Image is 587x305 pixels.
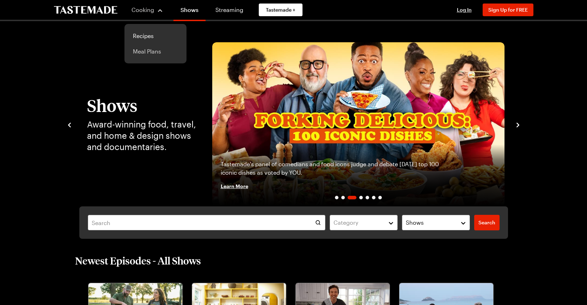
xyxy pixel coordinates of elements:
[132,1,164,18] button: Cooking
[341,196,345,199] span: Go to slide 2
[54,6,117,14] a: To Tastemade Home Page
[173,1,206,21] a: Shows
[129,44,182,59] a: Meal Plans
[514,120,521,129] button: navigate to next item
[330,215,398,230] button: Category
[124,24,187,63] div: Cooking
[372,196,375,199] span: Go to slide 6
[483,4,533,16] button: Sign Up for FREE
[366,196,369,199] span: Go to slide 5
[259,4,302,16] a: Tastemade +
[334,218,383,227] div: Category
[335,196,338,199] span: Go to slide 1
[132,6,154,13] span: Cooking
[87,96,198,114] h1: Shows
[378,196,382,199] span: Go to slide 7
[212,42,505,206] img: Forking Delicious: 100 Iconic Dishes
[474,215,500,230] a: filters
[348,196,356,199] span: Go to slide 3
[129,28,182,44] a: Recipes
[221,182,248,189] span: Learn More
[457,7,472,13] span: Log In
[75,254,201,267] h2: Newest Episodes - All Shows
[221,160,441,177] p: Tastemade's panel of comedians and food icons judge and debate [DATE] top 100 iconic dishes as vo...
[406,218,424,227] span: Shows
[66,120,73,129] button: navigate to previous item
[212,42,505,206] a: Forking Delicious: 100 Iconic DishesTastemade's panel of comedians and food icons judge and debat...
[212,42,505,206] div: 3 / 7
[266,6,295,13] span: Tastemade +
[88,215,326,230] input: Search
[450,6,478,13] button: Log In
[359,196,363,199] span: Go to slide 4
[488,7,528,13] span: Sign Up for FREE
[87,119,198,152] p: Award-winning food, travel, and home & design shows and documentaries.
[478,219,495,226] span: Search
[402,215,470,230] button: Shows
